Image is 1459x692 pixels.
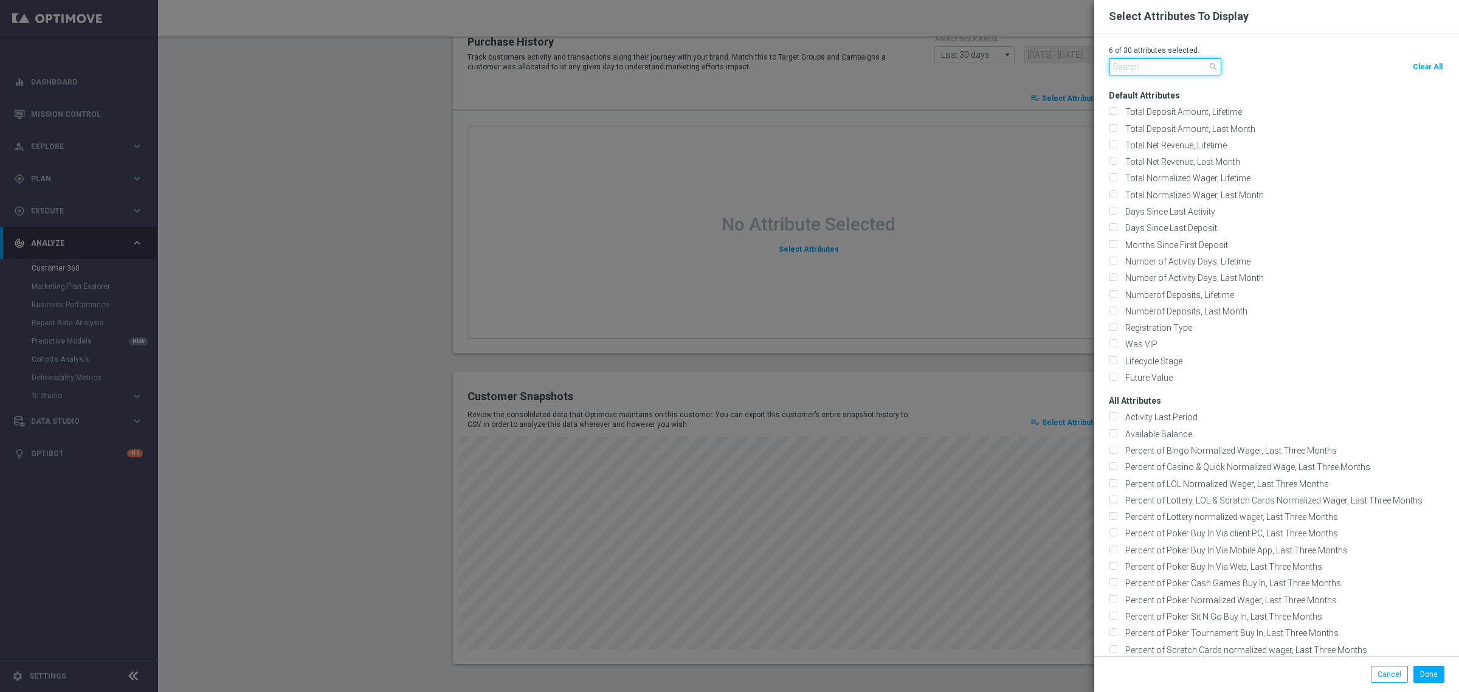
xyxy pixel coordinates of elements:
[1209,62,1218,72] span: search
[1371,666,1408,683] button: Cancel
[1121,561,1322,572] label: Percent of Poker Buy In Via Web, Last Three Months
[1109,58,1221,75] input: Search
[1121,528,1338,539] label: Percent of Poker Buy In Via client PC, Last Three Months
[1109,80,1459,101] h3: Default Attributes
[1413,63,1443,71] span: Clear All
[1109,9,1249,24] h2: Select Attributes To Display
[1413,666,1444,683] button: Done
[1121,156,1240,167] label: Total Net Revenue, Last Month
[1121,256,1250,267] label: Number of Activity Days, Lifetime
[1121,372,1173,383] label: Future Value
[1121,511,1338,522] label: Percent of Lottery normalized wager, Last Three Months
[1121,429,1192,440] label: Available Balance
[1121,339,1157,350] label: Was VIP
[1121,611,1322,622] label: Percent of Poker Sit N Go Buy In, Last Three Months
[1121,578,1341,589] label: Percent of Poker Cash Games Buy In, Last Three Months
[1121,412,1198,423] label: Activity Last Period
[1121,140,1227,151] label: Total Net Revenue, Lifetime
[1121,462,1370,472] label: Percent of Casino & Quick Normalized Wage, Last Three Months
[1109,46,1444,55] p: 6 of 30 attributes selected.
[1121,223,1217,234] label: Days Since Last Deposit
[1121,106,1242,117] label: Total Deposit Amount, Lifetime
[1121,495,1423,506] label: Percent of Lottery, LOL & Scratch Cards Normalized Wager, Last Three Months
[1121,479,1329,490] label: Percent of LOL Normalized Wager, Last Three Months
[1411,58,1444,75] button: Clear All
[1121,595,1337,606] label: Percent of Poker Normalized Wager, Last Three Months
[1121,306,1247,317] label: Numberof Deposits, Last Month
[1121,645,1367,656] label: Percent of Scratch Cards normalized wager, Last Three Months
[1121,356,1182,367] label: Lifecycle Stage
[1121,272,1264,283] label: Number of Activity Days, Last Month
[1121,206,1215,217] label: Days Since Last Activity
[1121,173,1250,184] label: Total Normalized Wager, Lifetime
[1121,190,1264,201] label: Total Normalized Wager, Last Month
[1121,445,1337,456] label: Percent of Bingo Normalized Wager, Last Three Months
[1121,545,1348,556] label: Percent of Poker Buy In Via Mobile App, Last Three Months
[1121,240,1228,251] label: Months Since First Deposit
[1121,628,1339,638] label: Percent of Poker Tournament Buy In, Last Three Months
[1121,322,1192,333] label: Registration Type
[1121,123,1255,134] label: Total Deposit Amount, Last Month
[1109,386,1459,406] h3: All Attributes
[1121,289,1234,300] label: Numberof Deposits, Lifetime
